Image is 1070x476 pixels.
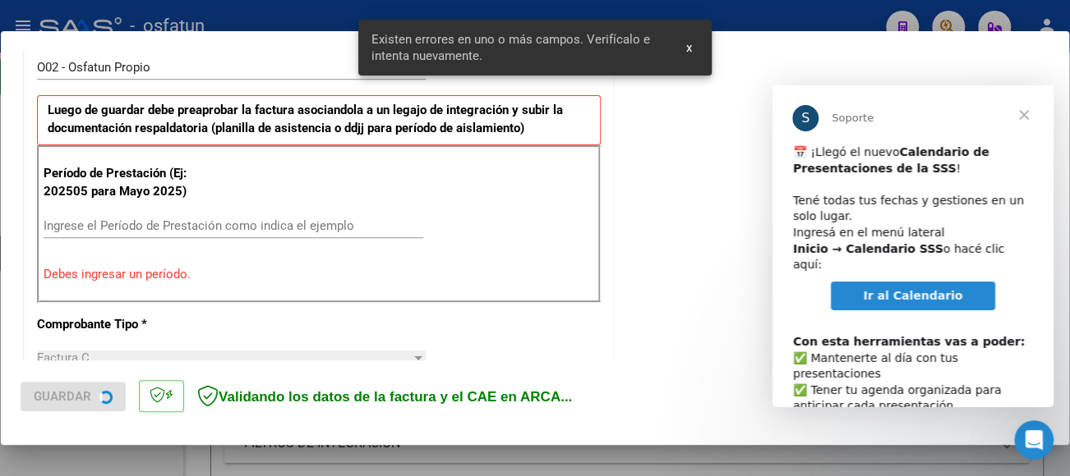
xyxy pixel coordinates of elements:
button: x [673,33,705,62]
div: ​✅ Mantenerte al día con tus presentaciones ✅ Tener tu agenda organizada para anticipar cada pres... [21,232,261,442]
p: Período de Prestación (Ej: 202505 para Mayo 2025) [44,164,209,201]
span: x [686,40,692,55]
span: Guardar [34,389,91,404]
p: Comprobante Tipo * [37,315,206,334]
span: Factura C [37,350,90,365]
span: Existen errores en uno o más campos. Verifícalo e intenta nuevamente. [371,31,666,64]
iframe: Intercom live chat [1014,420,1054,460]
iframe: Intercom live chat mensaje [773,85,1054,407]
p: Debes ingresar un período. [44,265,594,284]
button: Guardar [21,382,126,411]
span: Validando los datos de la factura y el CAE en ARCA... [197,389,572,405]
span: O02 - Osfatun Propio [37,60,150,75]
b: Con esta herramientas vas a poder: [21,249,252,263]
strong: Luego de guardar debe preaprobar la factura asociandola a un legajo de integración y subir la doc... [48,103,563,136]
